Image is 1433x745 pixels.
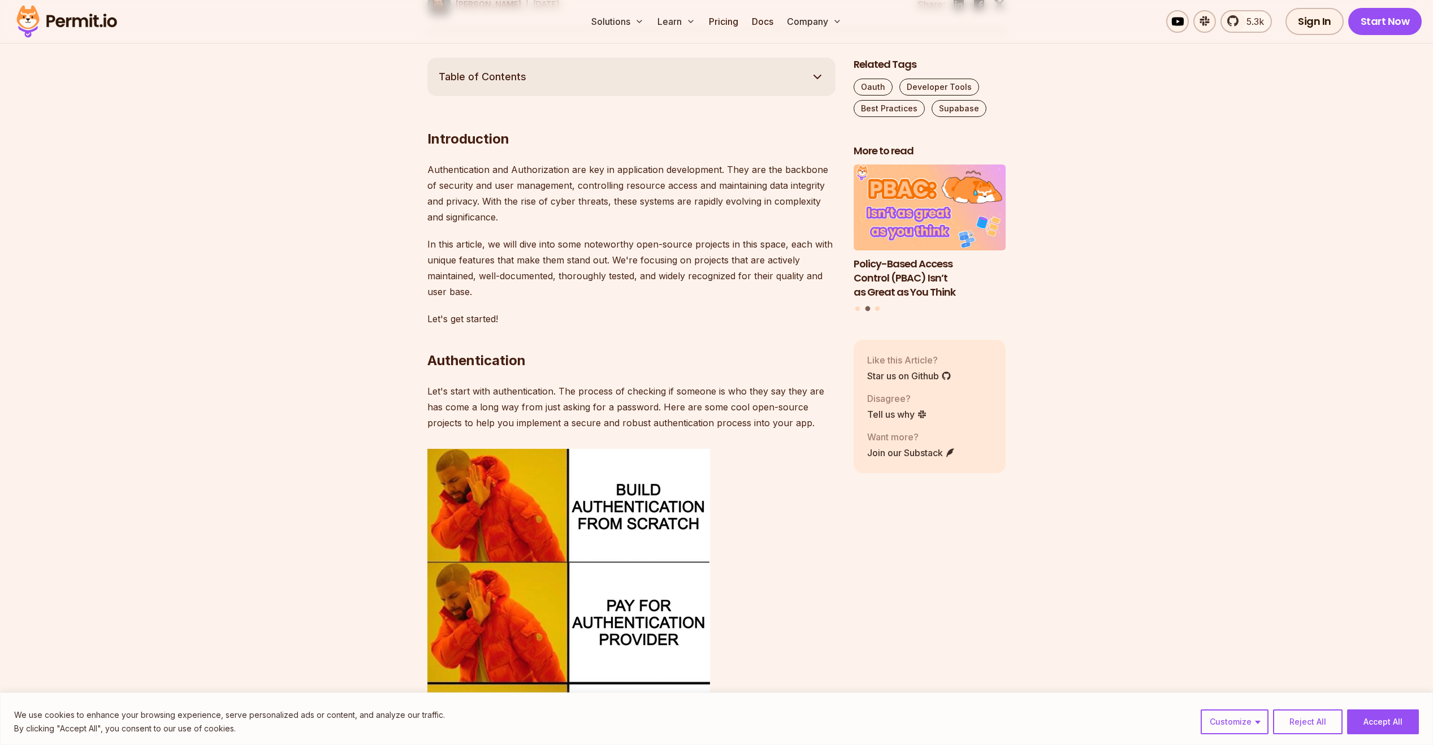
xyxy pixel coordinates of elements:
[854,164,1006,250] img: Policy-Based Access Control (PBAC) Isn’t as Great as You Think
[854,164,1006,299] li: 2 of 3
[587,10,648,33] button: Solutions
[854,164,1006,299] a: Policy-Based Access Control (PBAC) Isn’t as Great as You ThinkPolicy-Based Access Control (PBAC) ...
[854,58,1006,72] h2: Related Tags
[854,257,1006,299] h3: Policy-Based Access Control (PBAC) Isn’t as Great as You Think
[427,58,835,96] button: Table of Contents
[1273,709,1343,734] button: Reject All
[427,352,526,369] strong: Authentication
[653,10,700,33] button: Learn
[1347,709,1419,734] button: Accept All
[854,164,1006,313] div: Posts
[1348,8,1422,35] a: Start Now
[875,306,880,311] button: Go to slide 3
[932,100,986,117] a: Supabase
[427,162,835,225] p: Authentication and Authorization are key in application development. They are the backbone of sec...
[14,708,445,722] p: We use cookies to enhance your browsing experience, serve personalized ads or content, and analyz...
[11,2,122,41] img: Permit logo
[867,369,951,383] a: Star us on Github
[867,430,955,444] p: Want more?
[1220,10,1272,33] a: 5.3k
[867,353,951,367] p: Like this Article?
[854,144,1006,158] h2: More to read
[865,306,870,311] button: Go to slide 2
[439,69,526,85] span: Table of Contents
[867,446,955,460] a: Join our Substack
[1240,15,1264,28] span: 5.3k
[427,236,835,300] p: In this article, we will dive into some noteworthy open-source projects in this space, each with ...
[747,10,778,33] a: Docs
[854,79,893,96] a: Oauth
[14,722,445,735] p: By clicking "Accept All", you consent to our use of cookies.
[1285,8,1344,35] a: Sign In
[427,383,835,431] p: Let's start with authentication. The process of checking if someone is who they say they are has ...
[867,408,927,421] a: Tell us why
[704,10,743,33] a: Pricing
[782,10,846,33] button: Company
[427,311,835,327] p: Let's get started!
[855,306,860,311] button: Go to slide 1
[427,131,509,147] strong: Introduction
[867,392,927,405] p: Disagree?
[1201,709,1269,734] button: Customize
[854,100,925,117] a: Best Practices
[899,79,979,96] a: Developer Tools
